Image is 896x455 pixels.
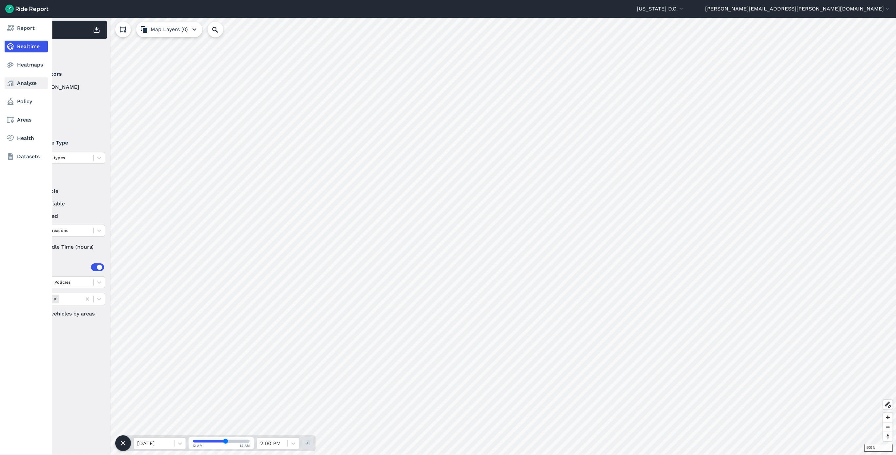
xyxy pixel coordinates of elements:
[865,445,893,452] div: 500 ft
[5,5,48,13] img: Ride Report
[5,96,48,107] a: Policy
[705,5,891,13] button: [PERSON_NAME][EMAIL_ADDRESS][PERSON_NAME][DOMAIN_NAME]
[27,96,105,104] label: Lime
[52,295,59,303] div: Remove Areas (35)
[27,83,105,91] label: [PERSON_NAME]
[27,121,105,128] label: Veo
[5,151,48,162] a: Datasets
[27,212,105,220] label: reserved
[27,241,105,253] div: Idle Time (hours)
[27,169,104,187] summary: Status
[5,59,48,71] a: Heatmaps
[27,134,104,152] summary: Vehicle Type
[5,114,48,126] a: Areas
[240,443,250,448] span: 12 AM
[27,258,104,276] summary: Areas
[883,413,893,422] button: Zoom in
[27,65,104,83] summary: Operators
[637,5,685,13] button: [US_STATE] D.C.
[208,22,234,37] input: Search Location or Vehicles
[5,132,48,144] a: Health
[27,200,105,208] label: unavailable
[136,22,202,37] button: Map Layers (0)
[883,432,893,441] button: Reset bearing to north
[35,263,104,271] div: Areas
[5,22,48,34] a: Report
[5,77,48,89] a: Analyze
[24,42,107,62] div: Filter
[5,41,48,52] a: Realtime
[27,108,105,116] label: Spin
[27,310,105,318] label: Filter vehicles by areas
[192,443,203,448] span: 12 AM
[27,187,105,195] label: available
[883,422,893,432] button: Zoom out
